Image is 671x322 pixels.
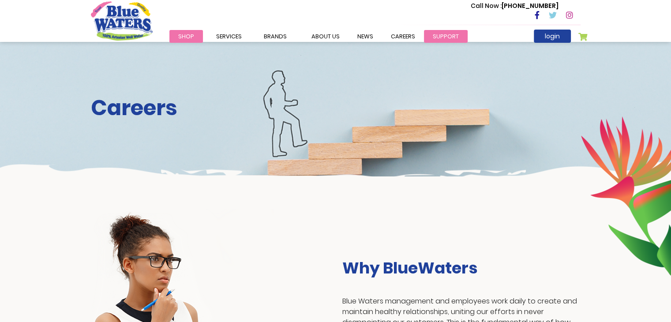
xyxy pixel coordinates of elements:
[342,258,581,277] h3: Why BlueWaters
[471,1,559,11] p: [PHONE_NUMBER]
[303,30,349,43] a: about us
[471,1,502,10] span: Call Now :
[216,32,242,41] span: Services
[581,116,671,276] img: career-intro-leaves.png
[178,32,194,41] span: Shop
[534,30,571,43] a: login
[264,32,287,41] span: Brands
[424,30,468,43] a: support
[91,1,153,40] a: store logo
[91,95,581,121] h2: Careers
[349,30,382,43] a: News
[382,30,424,43] a: careers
